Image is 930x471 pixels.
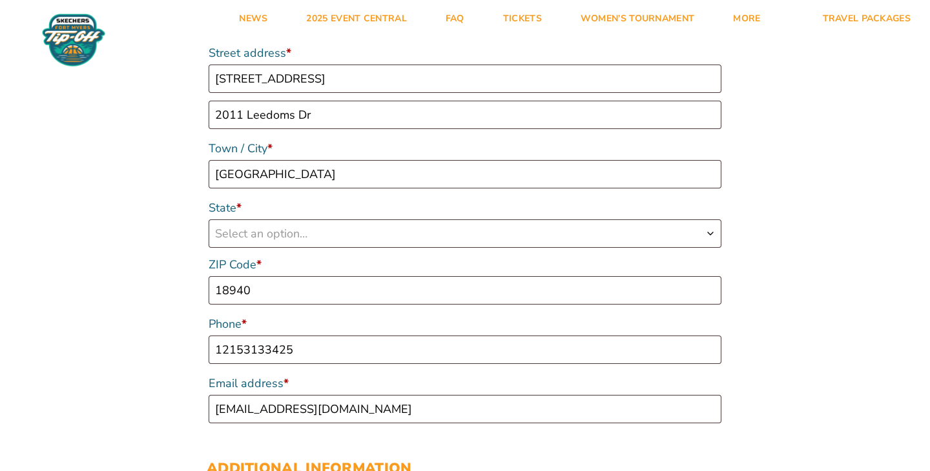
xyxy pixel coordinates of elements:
[215,226,307,241] span: Select an option…
[209,41,721,65] label: Street address
[209,219,721,248] span: State
[39,13,108,67] img: Fort Myers Tip-Off
[209,196,721,219] label: State
[209,137,721,160] label: Town / City
[209,253,721,276] label: ZIP Code
[209,312,721,336] label: Phone
[209,101,721,129] input: Apartment, suite, unit, etc. (optional)
[209,372,721,395] label: Email address
[209,65,721,93] input: House number and street name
